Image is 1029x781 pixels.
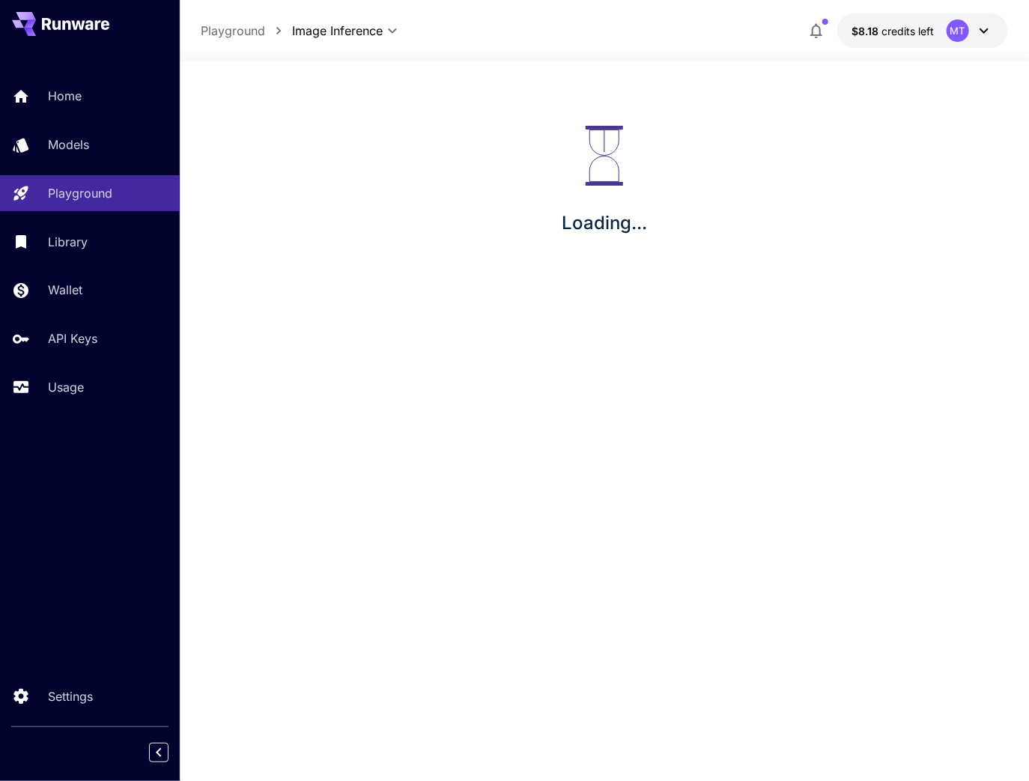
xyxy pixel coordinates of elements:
p: API Keys [48,329,97,347]
nav: breadcrumb [201,22,292,40]
span: $8.18 [852,25,882,37]
a: Playground [201,22,265,40]
p: Wallet [48,281,82,299]
p: Usage [48,378,84,396]
p: Home [48,87,82,105]
p: Loading... [562,210,647,237]
p: Playground [48,184,112,202]
p: Settings [48,687,93,705]
div: $8.18188 [852,23,935,39]
button: $8.18188MT [837,13,1008,48]
div: Collapse sidebar [160,739,180,766]
p: Models [48,136,89,154]
p: Library [48,233,88,251]
div: MT [947,19,969,42]
button: Collapse sidebar [149,743,169,762]
span: Image Inference [292,22,383,40]
span: credits left [882,25,935,37]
